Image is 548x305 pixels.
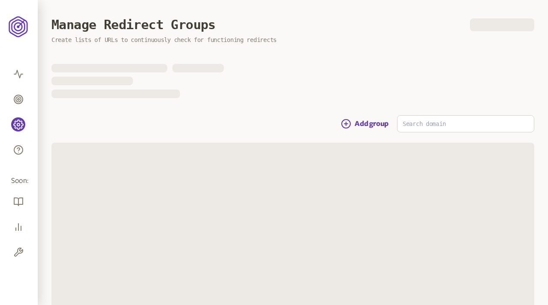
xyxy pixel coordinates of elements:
[397,116,534,132] input: Search domain
[11,176,27,186] span: Soon:
[51,36,534,43] p: Create lists of URLs to continuously check for functioning redirects
[51,17,216,32] h1: Manage Redirect Groups
[341,119,388,129] button: Add group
